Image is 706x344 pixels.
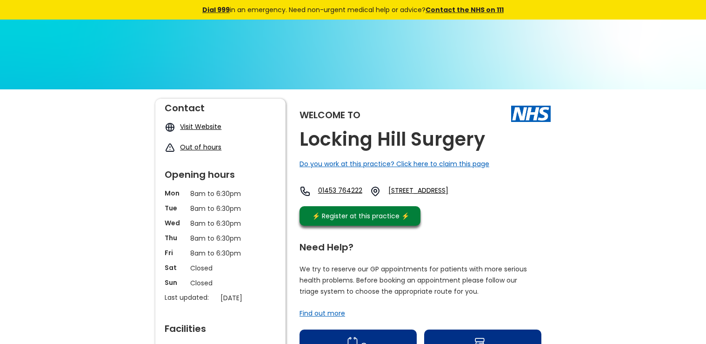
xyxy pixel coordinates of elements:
[165,122,175,133] img: globe icon
[300,110,360,120] div: Welcome to
[165,233,186,243] p: Thu
[180,122,221,131] a: Visit Website
[300,159,489,169] a: Do you work at this practice? Click here to claim this page
[190,189,251,199] p: 8am to 6:30pm
[165,278,186,287] p: Sun
[165,142,175,153] img: exclamation icon
[190,203,251,214] p: 8am to 6:30pm
[202,5,230,14] a: Dial 999
[388,186,477,197] a: [STREET_ADDRESS]
[190,263,251,273] p: Closed
[190,248,251,258] p: 8am to 6:30pm
[165,165,276,179] div: Opening hours
[165,319,276,333] div: Facilities
[220,293,281,303] p: [DATE]
[190,278,251,288] p: Closed
[318,186,362,197] a: 01453 764222
[165,218,186,228] p: Wed
[165,99,276,113] div: Contact
[190,233,251,243] p: 8am to 6:30pm
[165,263,186,272] p: Sat
[180,142,221,152] a: Out of hours
[300,186,311,197] img: telephone icon
[426,5,504,14] a: Contact the NHS on 111
[300,206,420,226] a: ⚡️ Register at this practice ⚡️
[511,106,551,121] img: The NHS logo
[300,129,485,150] h2: Locking Hill Surgery
[165,293,216,302] p: Last updated:
[307,211,414,221] div: ⚡️ Register at this practice ⚡️
[300,238,541,252] div: Need Help?
[370,186,381,197] img: practice location icon
[190,218,251,229] p: 8am to 6:30pm
[139,5,567,15] div: in an emergency. Need non-urgent medical help or advice?
[165,248,186,257] p: Fri
[165,189,186,198] p: Mon
[300,309,345,318] a: Find out more
[300,263,527,297] p: We try to reserve our GP appointments for patients with more serious health problems. Before book...
[165,203,186,213] p: Tue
